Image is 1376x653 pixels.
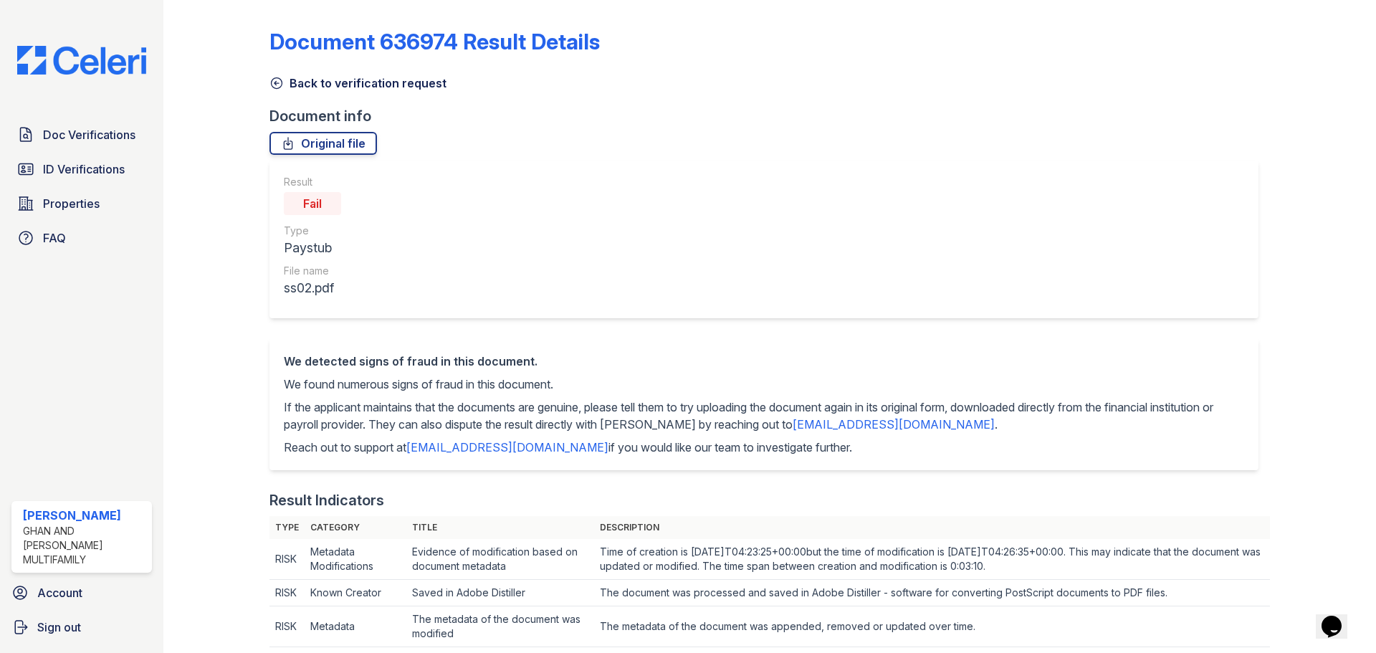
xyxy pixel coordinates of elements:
p: Reach out to support at if you would like our team to investigate further. [284,439,1244,456]
td: The metadata of the document was appended, removed or updated over time. [594,606,1269,647]
td: The metadata of the document was modified [406,606,594,647]
div: Type [284,224,341,238]
div: ss02.pdf [284,278,341,298]
p: If the applicant maintains that the documents are genuine, please tell them to try uploading the ... [284,399,1244,433]
div: Result Indicators [269,490,384,510]
div: We detected signs of fraud in this document. [284,353,1244,370]
span: Account [37,584,82,601]
a: FAQ [11,224,152,252]
span: . [995,417,998,432]
td: Evidence of modification based on document metadata [406,539,594,580]
td: RISK [269,580,305,606]
span: FAQ [43,229,66,247]
p: We found numerous signs of fraud in this document. [284,376,1244,393]
td: The document was processed and saved in Adobe Distiller - software for converting PostScript docu... [594,580,1269,606]
a: Doc Verifications [11,120,152,149]
div: File name [284,264,341,278]
div: [PERSON_NAME] [23,507,146,524]
span: ID Verifications [43,161,125,178]
td: Saved in Adobe Distiller [406,580,594,606]
a: ID Verifications [11,155,152,183]
span: Properties [43,195,100,212]
div: Document info [269,106,1270,126]
span: Sign out [37,619,81,636]
a: Original file [269,132,377,155]
td: Metadata [305,606,406,647]
th: Type [269,516,305,539]
div: Ghan and [PERSON_NAME] Multifamily [23,524,146,567]
iframe: chat widget [1316,596,1362,639]
div: Paystub [284,238,341,258]
div: Fail [284,192,341,215]
th: Description [594,516,1269,539]
a: Sign out [6,613,158,642]
img: CE_Logo_Blue-a8612792a0a2168367f1c8372b55b34899dd931a85d93a1a3d3e32e68fde9ad4.png [6,46,158,75]
span: Doc Verifications [43,126,135,143]
td: RISK [269,539,305,580]
td: Known Creator [305,580,406,606]
td: Metadata Modifications [305,539,406,580]
th: Category [305,516,406,539]
a: [EMAIL_ADDRESS][DOMAIN_NAME] [406,440,608,454]
a: Back to verification request [269,75,446,92]
a: Account [6,578,158,607]
th: Title [406,516,594,539]
a: [EMAIL_ADDRESS][DOMAIN_NAME] [793,417,995,432]
td: RISK [269,606,305,647]
div: Result [284,175,341,189]
a: Properties [11,189,152,218]
td: Time of creation is [DATE]T04:23:25+00:00but the time of modification is [DATE]T04:26:35+00:00. T... [594,539,1269,580]
a: Document 636974 Result Details [269,29,600,54]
